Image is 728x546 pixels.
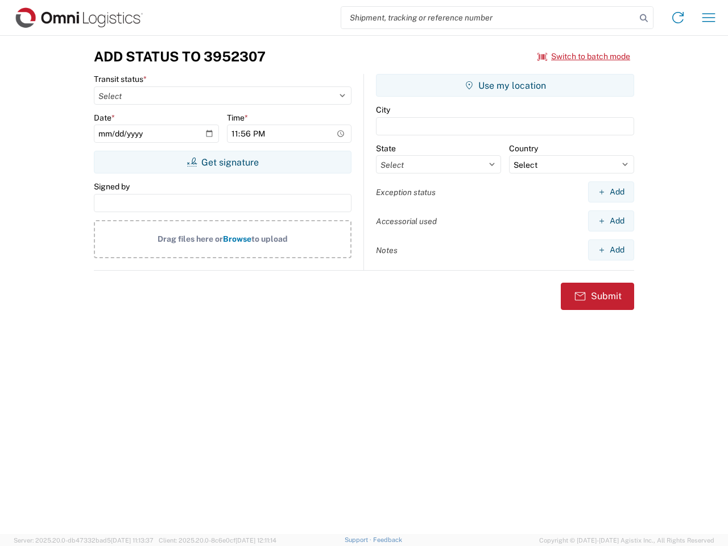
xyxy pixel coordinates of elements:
[251,234,288,243] span: to upload
[373,536,402,543] a: Feedback
[561,283,634,310] button: Submit
[537,47,630,66] button: Switch to batch mode
[376,105,390,115] label: City
[94,181,130,192] label: Signed by
[111,537,154,544] span: [DATE] 11:13:37
[376,143,396,154] label: State
[539,535,714,545] span: Copyright © [DATE]-[DATE] Agistix Inc., All Rights Reserved
[376,245,398,255] label: Notes
[376,74,634,97] button: Use my location
[94,74,147,84] label: Transit status
[341,7,636,28] input: Shipment, tracking or reference number
[509,143,538,154] label: Country
[588,239,634,260] button: Add
[588,210,634,231] button: Add
[14,537,154,544] span: Server: 2025.20.0-db47332bad5
[94,113,115,123] label: Date
[159,537,276,544] span: Client: 2025.20.0-8c6e0cf
[94,48,266,65] h3: Add Status to 3952307
[158,234,223,243] span: Drag files here or
[94,151,351,173] button: Get signature
[345,536,373,543] a: Support
[376,216,437,226] label: Accessorial used
[376,187,436,197] label: Exception status
[235,537,276,544] span: [DATE] 12:11:14
[588,181,634,202] button: Add
[227,113,248,123] label: Time
[223,234,251,243] span: Browse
